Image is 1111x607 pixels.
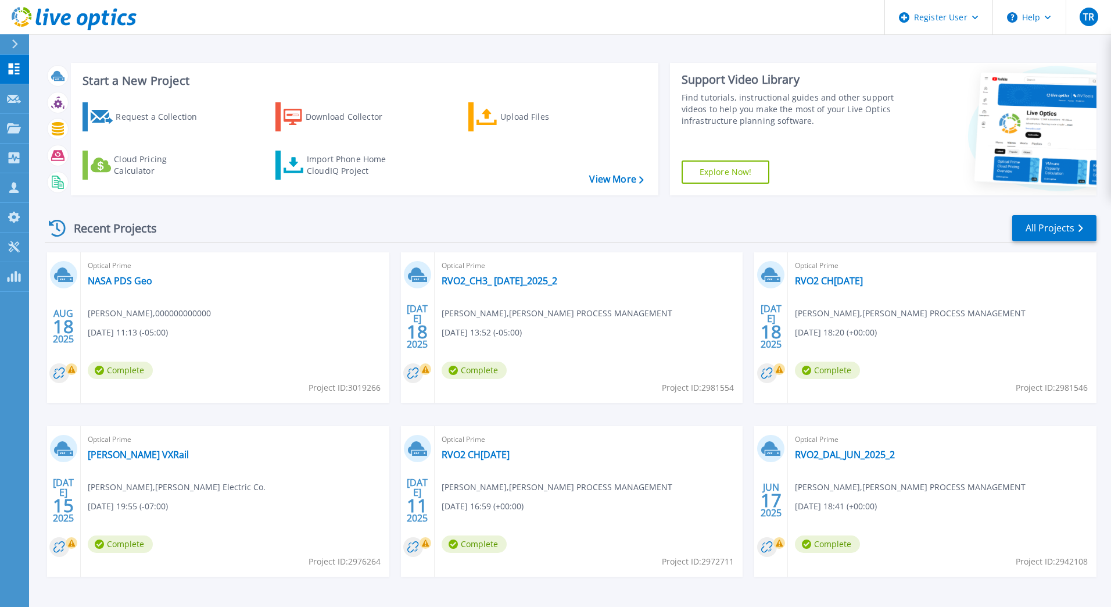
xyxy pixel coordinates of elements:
[662,381,734,394] span: Project ID: 2981554
[795,326,877,339] span: [DATE] 18:20 (+00:00)
[407,501,428,510] span: 11
[52,479,74,522] div: [DATE] 2025
[88,362,153,379] span: Complete
[88,259,382,272] span: Optical Prime
[406,479,428,522] div: [DATE] 2025
[307,153,397,177] div: Import Phone Home CloudIQ Project
[442,259,736,272] span: Optical Prime
[1083,12,1094,22] span: TR
[682,92,899,127] div: Find tutorials, instructional guides and other support videos to help you make the most of your L...
[88,326,168,339] span: [DATE] 11:13 (-05:00)
[1016,555,1088,568] span: Project ID: 2942108
[442,535,507,553] span: Complete
[88,481,266,494] span: [PERSON_NAME] , [PERSON_NAME] Electric Co.
[682,160,770,184] a: Explore Now!
[442,500,524,513] span: [DATE] 16:59 (+00:00)
[760,479,782,522] div: JUN 2025
[53,501,74,510] span: 15
[88,535,153,553] span: Complete
[761,327,782,337] span: 18
[662,555,734,568] span: Project ID: 2972711
[442,275,557,287] a: RVO2_CH3_ [DATE]_2025_2
[45,214,173,242] div: Recent Projects
[795,362,860,379] span: Complete
[760,305,782,348] div: [DATE] 2025
[83,102,212,131] a: Request a Collection
[275,102,405,131] a: Download Collector
[442,307,672,320] span: [PERSON_NAME] , [PERSON_NAME] PROCESS MANAGEMENT
[468,102,598,131] a: Upload Files
[309,555,381,568] span: Project ID: 2976264
[682,72,899,87] div: Support Video Library
[406,305,428,348] div: [DATE] 2025
[761,495,782,505] span: 17
[407,327,428,337] span: 18
[795,535,860,553] span: Complete
[795,500,877,513] span: [DATE] 18:41 (+00:00)
[589,174,643,185] a: View More
[83,74,643,87] h3: Start a New Project
[795,481,1026,494] span: [PERSON_NAME] , [PERSON_NAME] PROCESS MANAGEMENT
[53,322,74,331] span: 18
[795,433,1090,446] span: Optical Prime
[309,381,381,394] span: Project ID: 3019266
[795,275,863,287] a: RVO2 CH[DATE]
[88,275,152,287] a: NASA PDS Geo
[795,307,1026,320] span: [PERSON_NAME] , [PERSON_NAME] PROCESS MANAGEMENT
[88,307,211,320] span: [PERSON_NAME] , 000000000000
[1012,215,1096,241] a: All Projects
[442,449,510,460] a: RVO2 CH[DATE]
[500,105,593,128] div: Upload Files
[52,305,74,348] div: AUG 2025
[88,500,168,513] span: [DATE] 19:55 (-07:00)
[83,151,212,180] a: Cloud Pricing Calculator
[88,449,189,460] a: [PERSON_NAME] VXRail
[442,481,672,494] span: [PERSON_NAME] , [PERSON_NAME] PROCESS MANAGEMENT
[442,362,507,379] span: Complete
[795,259,1090,272] span: Optical Prime
[306,105,399,128] div: Download Collector
[795,449,895,460] a: RVO2_DAL_JUN_2025_2
[442,326,522,339] span: [DATE] 13:52 (-05:00)
[114,153,207,177] div: Cloud Pricing Calculator
[88,433,382,446] span: Optical Prime
[116,105,209,128] div: Request a Collection
[442,433,736,446] span: Optical Prime
[1016,381,1088,394] span: Project ID: 2981546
